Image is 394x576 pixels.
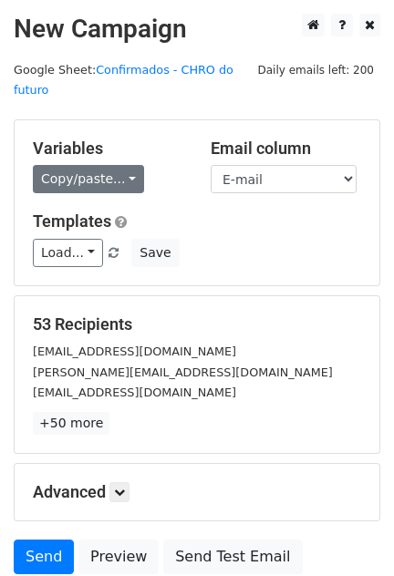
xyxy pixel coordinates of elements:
[78,540,159,574] a: Preview
[251,60,380,80] span: Daily emails left: 200
[33,165,144,193] a: Copy/paste...
[14,63,233,98] small: Google Sheet:
[303,489,394,576] iframe: Chat Widget
[33,482,361,502] h5: Advanced
[211,139,361,159] h5: Email column
[14,63,233,98] a: Confirmados - CHRO do futuro
[163,540,302,574] a: Send Test Email
[14,540,74,574] a: Send
[33,365,333,379] small: [PERSON_NAME][EMAIL_ADDRESS][DOMAIN_NAME]
[33,211,111,231] a: Templates
[251,63,380,77] a: Daily emails left: 200
[33,345,236,358] small: [EMAIL_ADDRESS][DOMAIN_NAME]
[33,314,361,334] h5: 53 Recipients
[33,412,109,435] a: +50 more
[303,489,394,576] div: Widget de chat
[33,239,103,267] a: Load...
[131,239,179,267] button: Save
[33,139,183,159] h5: Variables
[14,14,380,45] h2: New Campaign
[33,386,236,399] small: [EMAIL_ADDRESS][DOMAIN_NAME]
